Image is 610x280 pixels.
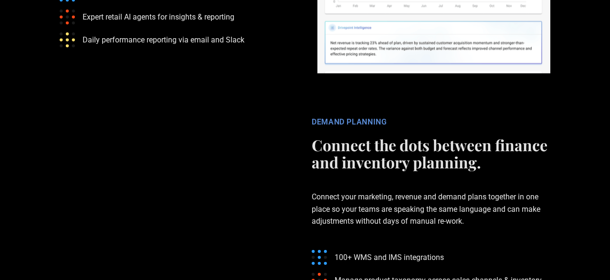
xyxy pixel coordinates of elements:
[83,34,244,46] p: Daily performance reporting via email and Slack
[312,176,550,242] p: Connect your marketing, revenue and demand plans together in one place so your teams are speaking...
[312,117,550,127] div: DEMAND PLANNING
[83,11,234,23] p: Expert retail AI agents for insights & reporting
[335,251,444,263] p: 100+ WMS and IMS integrations
[312,136,550,171] h2: Connect the dots between finance and inventory planning.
